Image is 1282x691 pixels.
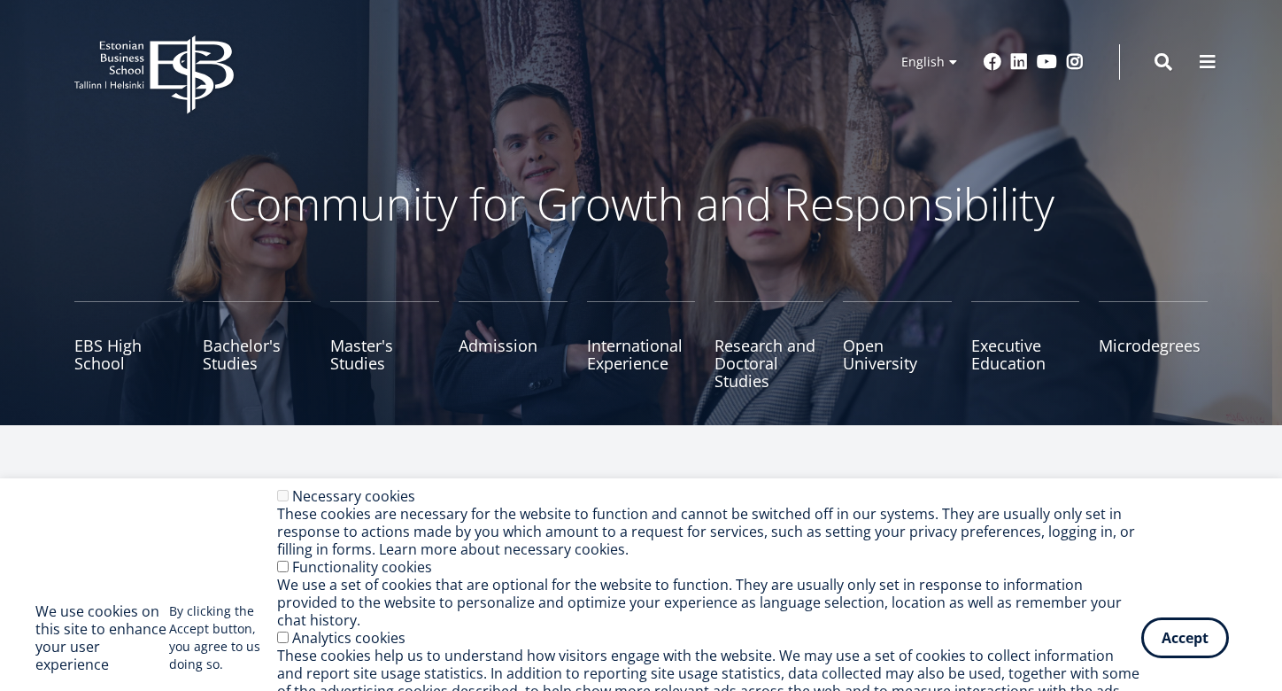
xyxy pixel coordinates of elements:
[169,602,277,673] p: By clicking the Accept button, you agree to us doing so.
[1037,53,1057,71] a: Youtube
[35,602,169,673] h2: We use cookies on this site to enhance your user experience
[1010,53,1028,71] a: Linkedin
[172,177,1110,230] p: Community for Growth and Responsibility
[74,301,183,390] a: EBS High School
[277,505,1141,558] div: These cookies are necessary for the website to function and cannot be switched off in our systems...
[1066,53,1084,71] a: Instagram
[971,301,1080,390] a: Executive Education
[330,301,439,390] a: Master's Studies
[843,301,952,390] a: Open University
[459,301,568,390] a: Admission
[587,301,696,390] a: International Experience
[984,53,1001,71] a: Facebook
[292,486,415,506] label: Necessary cookies
[277,576,1141,629] div: We use a set of cookies that are optional for the website to function. They are usually only set ...
[292,628,405,648] label: Analytics cookies
[1141,617,1229,658] button: Accept
[292,557,432,577] label: Functionality cookies
[1099,301,1208,390] a: Microdegrees
[203,301,312,390] a: Bachelor's Studies
[714,301,823,390] a: Research and Doctoral Studies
